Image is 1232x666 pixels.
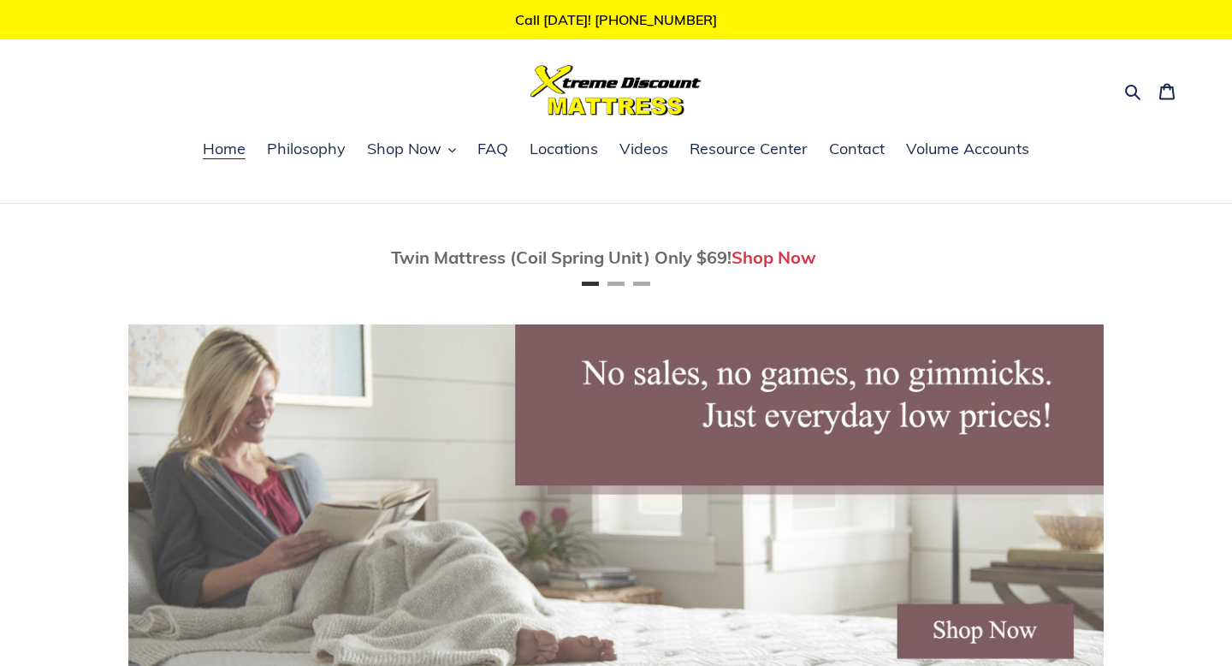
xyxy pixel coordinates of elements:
img: Xtreme Discount Mattress [530,65,702,116]
a: Home [194,137,254,163]
button: Page 3 [633,282,650,286]
span: Shop Now [367,139,441,159]
a: Locations [521,137,607,163]
span: Home [203,139,246,159]
button: Shop Now [358,137,465,163]
button: Page 2 [607,282,625,286]
span: Twin Mattress (Coil Spring Unit) Only $69! [391,247,731,268]
a: Contact [820,137,893,163]
span: Videos [619,139,668,159]
span: FAQ [477,139,508,159]
span: Volume Accounts [906,139,1029,159]
a: Resource Center [681,137,816,163]
button: Page 1 [582,282,599,286]
span: Contact [829,139,885,159]
a: Shop Now [731,247,816,268]
span: Philosophy [267,139,346,159]
a: Videos [611,137,677,163]
a: Philosophy [258,137,354,163]
a: Volume Accounts [897,137,1038,163]
span: Resource Center [690,139,808,159]
span: Locations [530,139,598,159]
a: FAQ [469,137,517,163]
